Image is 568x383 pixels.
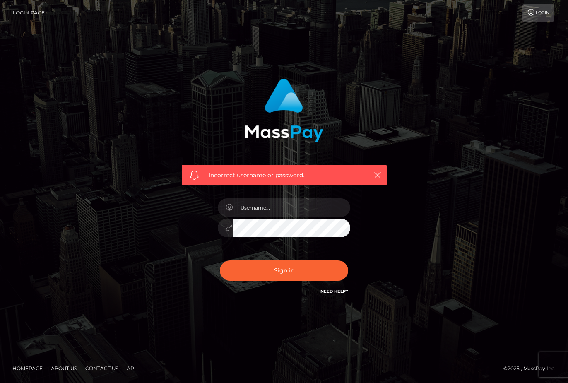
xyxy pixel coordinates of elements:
a: Login Page [13,4,45,22]
a: API [123,362,139,375]
a: Need Help? [320,289,348,294]
a: About Us [48,362,80,375]
div: © 2025 , MassPay Inc. [503,364,562,373]
a: Login [522,4,554,22]
a: Homepage [9,362,46,375]
a: Contact Us [82,362,122,375]
img: MassPay Login [245,79,323,142]
input: Username... [233,198,350,217]
span: Incorrect username or password. [209,171,360,180]
button: Sign in [220,260,348,281]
